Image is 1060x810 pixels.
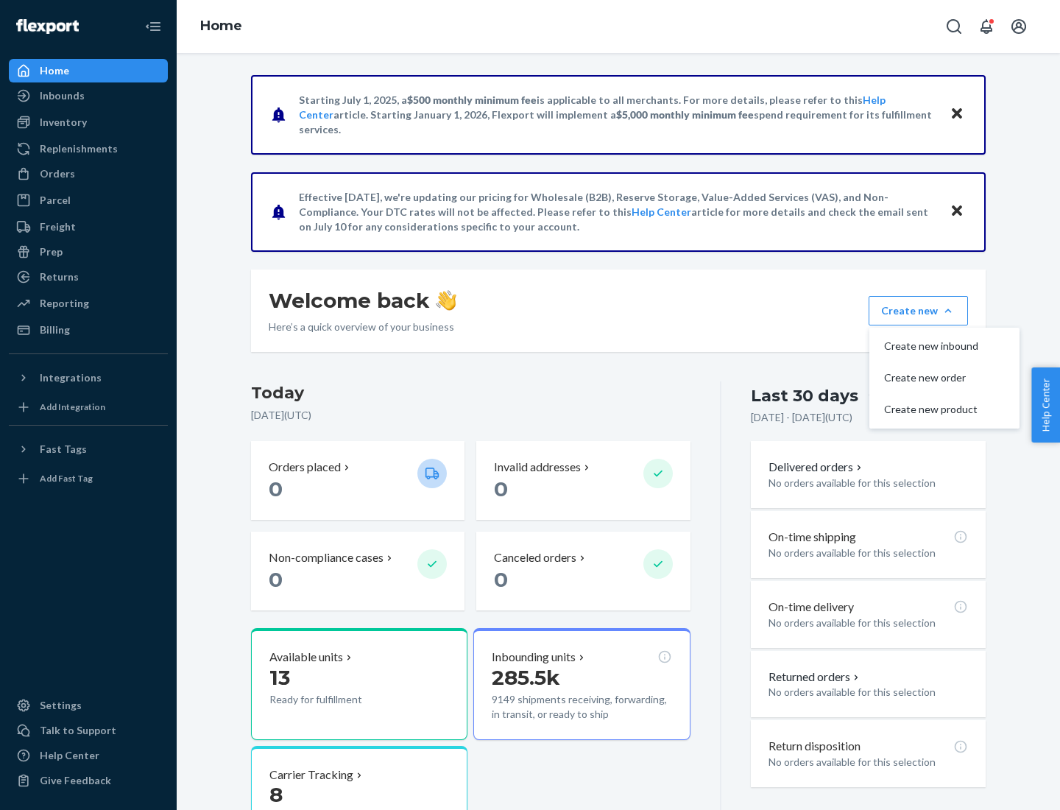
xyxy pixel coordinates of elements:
[269,476,283,501] span: 0
[768,616,968,630] p: No orders available for this selection
[299,93,936,137] p: Starting July 1, 2025, a is applicable to all merchants. For more details, please refer to this a...
[40,166,75,181] div: Orders
[269,692,406,707] p: Ready for fulfillment
[751,410,852,425] p: [DATE] - [DATE] ( UTC )
[40,270,79,284] div: Returns
[40,141,118,156] div: Replenishments
[768,755,968,769] p: No orders available for this selection
[251,408,690,423] p: [DATE] ( UTC )
[200,18,242,34] a: Home
[251,381,690,405] h3: Today
[9,59,168,82] a: Home
[40,698,82,713] div: Settings
[40,323,70,337] div: Billing
[476,441,690,520] button: Invalid addresses 0
[947,104,967,125] button: Close
[494,549,576,566] p: Canceled orders
[40,370,102,385] div: Integrations
[9,110,168,134] a: Inventory
[768,459,865,476] button: Delivered orders
[40,244,63,259] div: Prep
[269,665,290,690] span: 13
[473,628,690,740] button: Inbounding units285.5k9149 shipments receiving, forwarding, in transit, or ready to ship
[40,723,116,738] div: Talk to Support
[768,529,856,546] p: On-time shipping
[16,19,79,34] img: Flexport logo
[9,395,168,419] a: Add Integration
[40,296,89,311] div: Reporting
[251,532,464,610] button: Non-compliance cases 0
[269,459,341,476] p: Orders placed
[269,549,384,566] p: Non-compliance cases
[9,694,168,717] a: Settings
[9,467,168,490] a: Add Fast Tag
[9,292,168,315] a: Reporting
[269,767,353,783] p: Carrier Tracking
[269,287,456,314] h1: Welcome back
[872,362,1017,394] button: Create new order
[40,63,69,78] div: Home
[494,476,508,501] span: 0
[616,108,754,121] span: $5,000 monthly minimum fee
[1004,12,1033,41] button: Open account menu
[869,296,968,325] button: Create newCreate new inboundCreate new orderCreate new product
[768,738,861,755] p: Return disposition
[492,692,671,722] p: 9149 shipments receiving, forwarding, in transit, or ready to ship
[768,685,968,700] p: No orders available for this selection
[947,201,967,222] button: Close
[40,773,111,788] div: Give Feedback
[251,441,464,520] button: Orders placed 0
[884,341,978,351] span: Create new inbound
[269,649,343,666] p: Available units
[884,404,978,415] span: Create new product
[1031,367,1060,443] button: Help Center
[299,190,936,234] p: Effective [DATE], we're updating our pricing for Wholesale (B2B), Reserve Storage, Value-Added Se...
[9,769,168,792] button: Give Feedback
[492,665,560,690] span: 285.5k
[40,401,105,413] div: Add Integration
[492,649,576,666] p: Inbounding units
[40,193,71,208] div: Parcel
[40,219,76,234] div: Freight
[251,628,467,740] button: Available units13Ready for fulfillment
[872,331,1017,362] button: Create new inbound
[9,437,168,461] button: Fast Tags
[9,137,168,161] a: Replenishments
[138,12,168,41] button: Close Navigation
[872,394,1017,426] button: Create new product
[9,162,168,186] a: Orders
[768,669,862,686] button: Returned orders
[751,384,858,407] div: Last 30 days
[9,719,168,742] a: Talk to Support
[939,12,969,41] button: Open Search Box
[40,748,99,763] div: Help Center
[9,744,168,767] a: Help Center
[494,567,508,592] span: 0
[436,290,456,311] img: hand-wave emoji
[768,546,968,560] p: No orders available for this selection
[407,94,537,106] span: $500 monthly minimum fee
[40,442,87,457] div: Fast Tags
[40,88,85,103] div: Inbounds
[269,782,283,807] span: 8
[269,320,456,334] p: Here’s a quick overview of your business
[494,459,581,476] p: Invalid addresses
[972,12,1001,41] button: Open notifications
[9,265,168,289] a: Returns
[9,240,168,264] a: Prep
[269,567,283,592] span: 0
[40,472,93,485] div: Add Fast Tag
[9,318,168,342] a: Billing
[884,373,978,383] span: Create new order
[768,599,854,616] p: On-time delivery
[9,84,168,108] a: Inbounds
[40,115,87,130] div: Inventory
[9,189,168,212] a: Parcel
[9,366,168,390] button: Integrations
[768,476,968,490] p: No orders available for this selection
[188,5,254,48] ol: breadcrumbs
[632,205,691,218] a: Help Center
